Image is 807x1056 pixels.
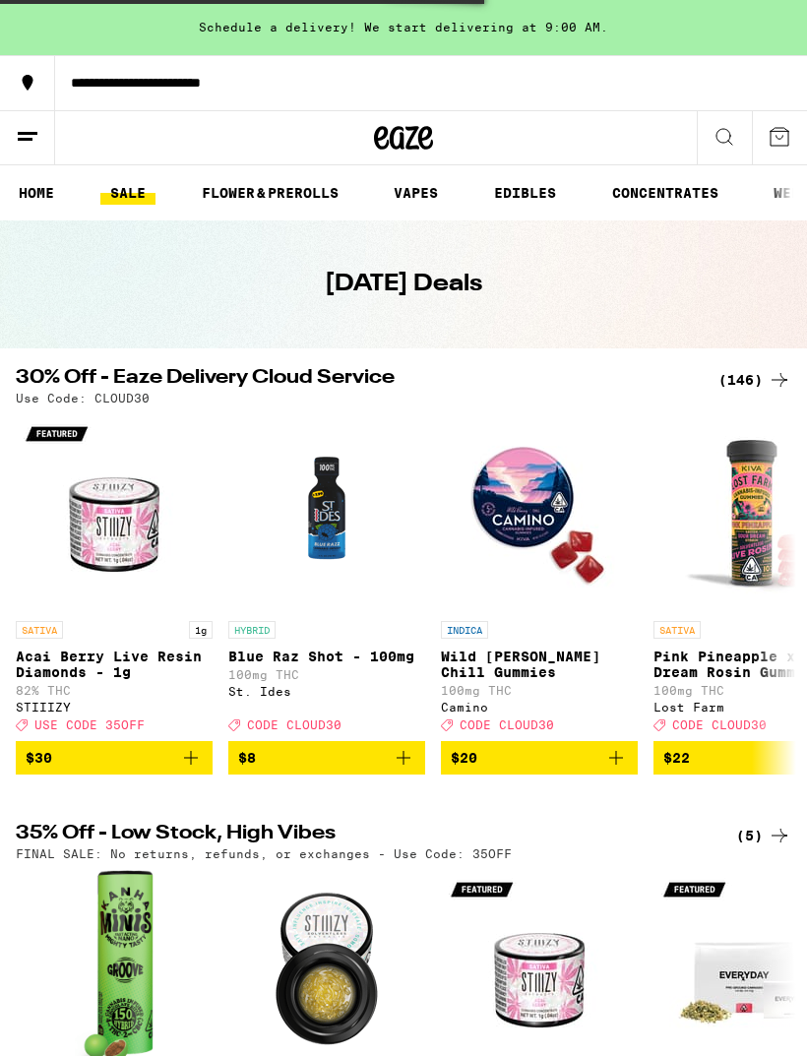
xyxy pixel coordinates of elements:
[451,750,477,766] span: $20
[16,684,213,697] p: 82% THC
[16,649,213,680] p: Acai Berry Live Resin Diamonds - 1g
[16,621,63,639] p: SATIVA
[16,847,512,860] p: FINAL SALE: No returns, refunds, or exchanges - Use Code: 35OFF
[228,414,425,611] img: St. Ides - Blue Raz Shot - 100mg
[602,181,728,205] a: CONCENTRATES
[16,414,213,611] img: STIIIZY - Acai Berry Live Resin Diamonds - 1g
[441,701,638,714] div: Camino
[16,392,150,404] p: Use Code: CLOUD30
[12,14,142,30] span: Hi. Need any help?
[228,685,425,698] div: St. Ides
[460,718,554,731] span: CODE CLOUD30
[16,741,213,775] button: Add to bag
[441,741,638,775] button: Add to bag
[736,824,791,847] a: (5)
[26,750,52,766] span: $30
[34,718,145,731] span: USE CODE 35OFF
[325,268,482,301] h1: [DATE] Deals
[441,649,638,680] p: Wild [PERSON_NAME] Chill Gummies
[16,701,213,714] div: STIIIZY
[441,684,638,697] p: 100mg THC
[384,181,448,205] a: VAPES
[228,741,425,775] button: Add to bag
[189,621,213,639] p: 1g
[100,181,155,205] a: SALE
[718,368,791,392] a: (146)
[16,368,695,392] h2: 30% Off - Eaze Delivery Cloud Service
[441,621,488,639] p: INDICA
[228,668,425,681] p: 100mg THC
[247,718,341,731] span: CODE CLOUD30
[228,414,425,741] a: Open page for Blue Raz Shot - 100mg from St. Ides
[653,621,701,639] p: SATIVA
[228,649,425,664] p: Blue Raz Shot - 100mg
[192,181,348,205] a: FLOWER & PREROLLS
[16,414,213,741] a: Open page for Acai Berry Live Resin Diamonds - 1g from STIIIZY
[238,750,256,766] span: $8
[663,750,690,766] span: $22
[228,621,276,639] p: HYBRID
[441,414,638,611] img: Camino - Wild Berry Chill Gummies
[16,824,695,847] h2: 35% Off - Low Stock, High Vibes
[484,181,566,205] a: EDIBLES
[9,181,64,205] a: HOME
[441,414,638,741] a: Open page for Wild Berry Chill Gummies from Camino
[672,718,767,731] span: CODE CLOUD30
